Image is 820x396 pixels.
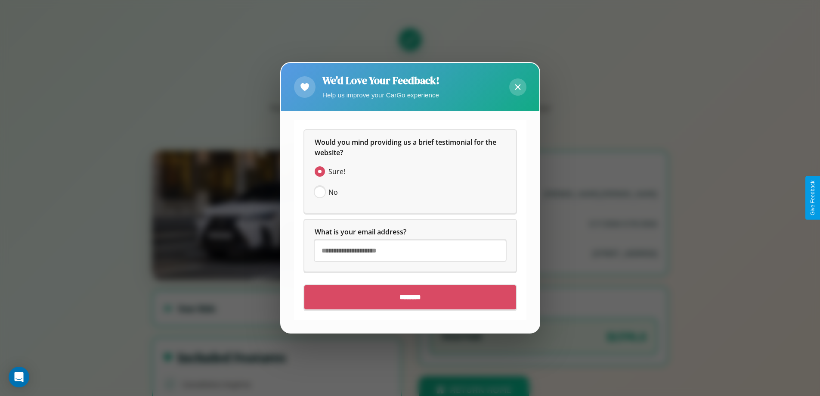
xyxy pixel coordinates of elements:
div: Open Intercom Messenger [9,367,29,387]
span: What is your email address? [315,228,406,237]
span: Would you mind providing us a brief testimonial for the website? [315,138,498,158]
p: Help us improve your CarGo experience [322,89,439,101]
h2: We'd Love Your Feedback! [322,73,439,87]
span: Sure! [328,167,345,177]
div: Give Feedback [810,181,816,215]
span: No [328,187,338,198]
